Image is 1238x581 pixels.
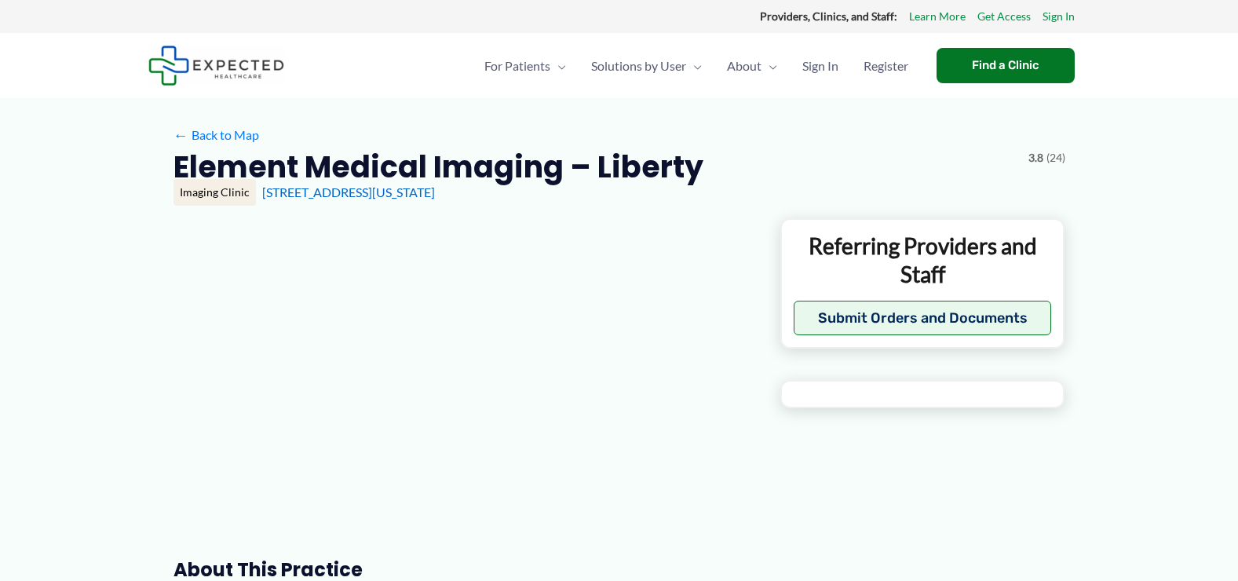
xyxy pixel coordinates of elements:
span: 3.8 [1028,148,1043,168]
span: Solutions by User [591,38,686,93]
div: Imaging Clinic [173,179,256,206]
a: Sign In [1043,6,1075,27]
a: For PatientsMenu Toggle [472,38,579,93]
a: AboutMenu Toggle [714,38,790,93]
a: Learn More [909,6,966,27]
a: Solutions by UserMenu Toggle [579,38,714,93]
span: ← [173,127,188,142]
strong: Providers, Clinics, and Staff: [760,9,897,23]
img: Expected Healthcare Logo - side, dark font, small [148,46,284,86]
nav: Primary Site Navigation [472,38,921,93]
a: Sign In [790,38,851,93]
a: [STREET_ADDRESS][US_STATE] [262,185,435,199]
h2: Element Medical Imaging – Liberty [173,148,703,186]
span: Menu Toggle [550,38,566,93]
span: (24) [1046,148,1065,168]
span: For Patients [484,38,550,93]
span: Register [864,38,908,93]
a: ←Back to Map [173,123,259,147]
span: Menu Toggle [761,38,777,93]
button: Submit Orders and Documents [794,301,1052,335]
a: Get Access [977,6,1031,27]
a: Register [851,38,921,93]
span: About [727,38,761,93]
span: Menu Toggle [686,38,702,93]
p: Referring Providers and Staff [794,232,1052,289]
span: Sign In [802,38,838,93]
a: Find a Clinic [937,48,1075,83]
